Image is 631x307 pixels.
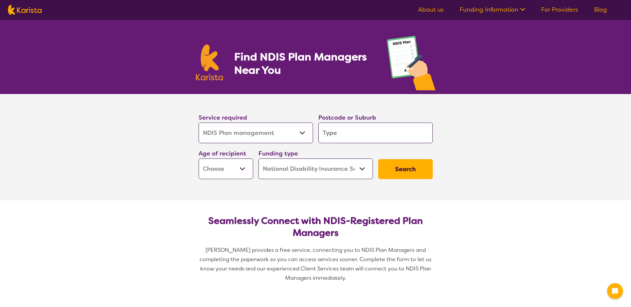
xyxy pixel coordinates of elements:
[204,215,427,239] h2: Seamlessly Connect with NDIS-Registered Plan Managers
[234,50,373,77] h1: Find NDIS Plan Managers Near You
[196,45,223,80] img: Karista logo
[460,6,525,14] a: Funding Information
[8,5,42,15] img: Karista logo
[199,114,247,122] label: Service required
[318,123,433,143] input: Type
[199,150,246,157] label: Age of recipient
[387,36,435,94] img: plan-management
[318,114,376,122] label: Postcode or Suburb
[594,6,607,14] a: Blog
[418,6,444,14] a: About us
[258,150,298,157] label: Funding type
[200,247,433,281] span: [PERSON_NAME] provides a free service, connecting you to NDIS Plan Managers and completing the pa...
[378,159,433,179] button: Search
[541,6,578,14] a: For Providers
